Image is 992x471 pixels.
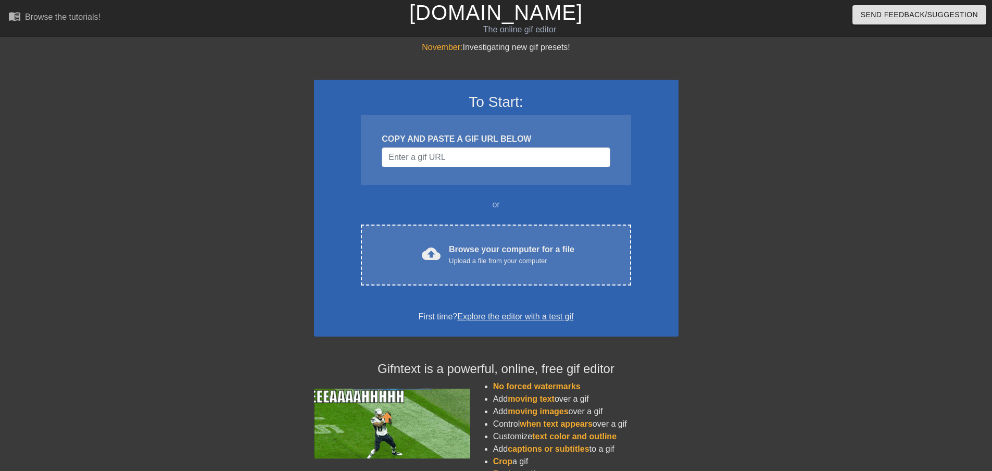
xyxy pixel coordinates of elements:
[493,393,679,405] li: Add over a gif
[449,256,574,266] div: Upload a file from your computer
[493,455,679,468] li: a gif
[422,43,462,52] span: November:
[520,419,593,428] span: when text appears
[336,23,704,36] div: The online gif editor
[493,457,512,466] span: Crop
[382,133,610,145] div: COPY AND PASTE A GIF URL BELOW
[493,405,679,418] li: Add over a gif
[861,8,978,21] span: Send Feedback/Suggestion
[493,443,679,455] li: Add to a gif
[314,41,679,54] div: Investigating new gif presets!
[382,147,610,167] input: Username
[25,13,101,21] div: Browse the tutorials!
[508,444,589,453] span: captions or subtitles
[341,199,651,211] div: or
[493,418,679,430] li: Control over a gif
[508,394,555,403] span: moving text
[314,389,470,458] img: football_small.gif
[493,430,679,443] li: Customize
[532,432,617,441] span: text color and outline
[8,10,101,26] a: Browse the tutorials!
[328,93,665,111] h3: To Start:
[409,1,583,24] a: [DOMAIN_NAME]
[449,243,574,266] div: Browse your computer for a file
[493,382,581,391] span: No forced watermarks
[328,311,665,323] div: First time?
[314,362,679,377] h4: Gifntext is a powerful, online, free gif editor
[8,10,21,22] span: menu_book
[422,244,441,263] span: cloud_upload
[852,5,986,24] button: Send Feedback/Suggestion
[457,312,573,321] a: Explore the editor with a test gif
[508,407,568,416] span: moving images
